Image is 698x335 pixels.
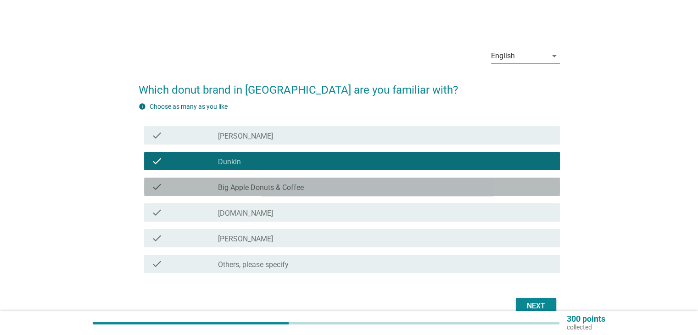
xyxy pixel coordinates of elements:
[218,260,289,269] label: Others, please specify
[151,258,162,269] i: check
[150,103,228,110] label: Choose as many as you like
[218,234,273,244] label: [PERSON_NAME]
[151,233,162,244] i: check
[218,209,273,218] label: [DOMAIN_NAME]
[218,157,241,167] label: Dunkin
[139,103,146,110] i: info
[218,132,273,141] label: [PERSON_NAME]
[151,207,162,218] i: check
[151,130,162,141] i: check
[567,315,605,323] p: 300 points
[151,181,162,192] i: check
[139,73,560,98] h2: Which donut brand in [GEOGRAPHIC_DATA] are you familiar with?
[151,156,162,167] i: check
[567,323,605,331] p: collected
[516,298,556,314] button: Next
[491,52,515,60] div: English
[549,50,560,61] i: arrow_drop_down
[523,301,549,312] div: Next
[218,183,304,192] label: Big Apple Donuts & Coffee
